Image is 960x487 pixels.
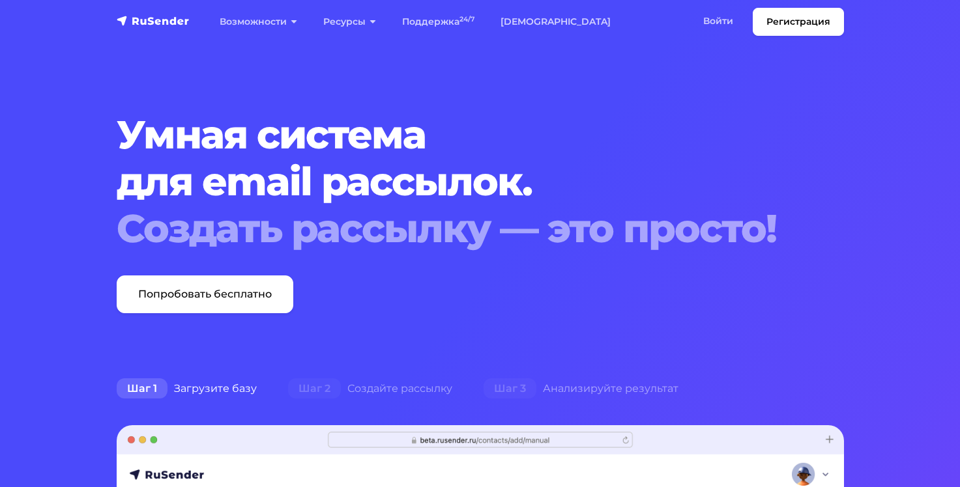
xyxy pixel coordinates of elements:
[459,15,474,23] sup: 24/7
[117,111,782,252] h1: Умная система для email рассылок.
[117,378,167,399] span: Шаг 1
[117,205,782,252] div: Создать рассылку — это просто!
[753,8,844,36] a: Регистрация
[468,376,694,402] div: Анализируйте результат
[272,376,468,402] div: Создайте рассылку
[207,8,310,35] a: Возможности
[484,378,536,399] span: Шаг 3
[690,8,746,35] a: Войти
[117,275,293,313] a: Попробовать бесплатно
[389,8,487,35] a: Поддержка24/7
[288,378,341,399] span: Шаг 2
[101,376,272,402] div: Загрузите базу
[117,14,190,27] img: RuSender
[310,8,389,35] a: Ресурсы
[487,8,624,35] a: [DEMOGRAPHIC_DATA]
